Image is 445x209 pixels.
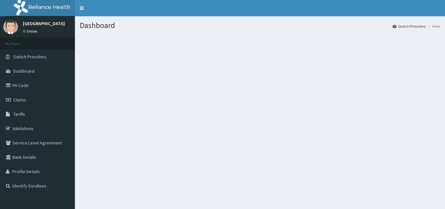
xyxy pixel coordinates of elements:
[13,97,26,103] span: Claims
[3,20,18,34] img: User Image
[80,21,440,30] h1: Dashboard
[23,29,38,34] a: Online
[23,21,65,26] p: [GEOGRAPHIC_DATA]
[13,68,35,74] span: Dashboard
[13,54,47,60] span: Switch Providers
[393,23,425,29] a: Switch Providers
[426,23,440,29] li: Here
[13,111,25,117] span: Tariffs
